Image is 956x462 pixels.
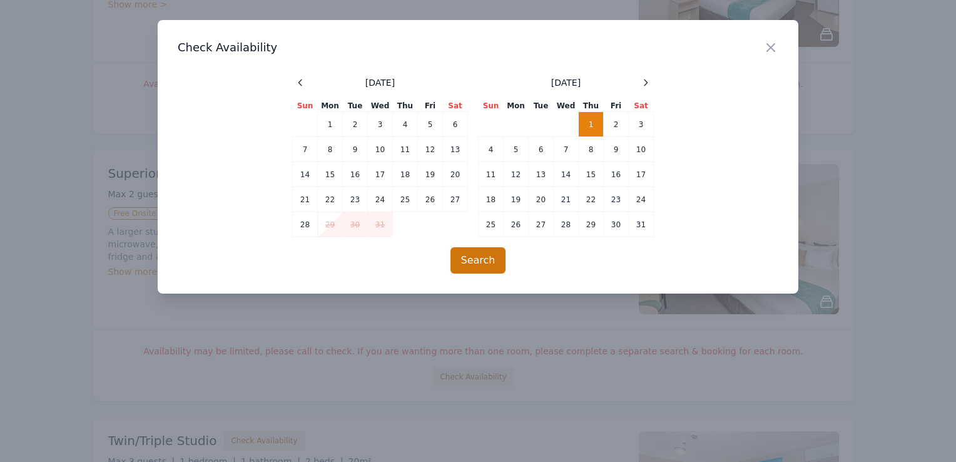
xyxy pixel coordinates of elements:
[504,100,529,112] th: Mon
[293,187,318,212] td: 21
[418,137,443,162] td: 12
[604,187,629,212] td: 23
[529,100,554,112] th: Tue
[479,187,504,212] td: 18
[443,162,468,187] td: 20
[443,187,468,212] td: 27
[629,137,654,162] td: 10
[393,137,418,162] td: 11
[504,137,529,162] td: 5
[368,137,393,162] td: 10
[604,137,629,162] td: 9
[629,162,654,187] td: 17
[554,162,579,187] td: 14
[529,137,554,162] td: 6
[343,112,368,137] td: 2
[604,162,629,187] td: 16
[554,137,579,162] td: 7
[529,162,554,187] td: 13
[343,162,368,187] td: 16
[554,100,579,112] th: Wed
[579,162,604,187] td: 15
[293,212,318,237] td: 28
[293,162,318,187] td: 14
[479,137,504,162] td: 4
[629,212,654,237] td: 31
[318,100,343,112] th: Mon
[318,212,343,237] td: 29
[504,162,529,187] td: 12
[479,212,504,237] td: 25
[504,187,529,212] td: 19
[368,212,393,237] td: 31
[479,100,504,112] th: Sun
[604,112,629,137] td: 2
[443,100,468,112] th: Sat
[343,137,368,162] td: 9
[529,187,554,212] td: 20
[293,137,318,162] td: 7
[418,100,443,112] th: Fri
[479,162,504,187] td: 11
[504,212,529,237] td: 26
[178,40,778,55] h3: Check Availability
[554,212,579,237] td: 28
[368,112,393,137] td: 3
[393,187,418,212] td: 25
[318,162,343,187] td: 15
[443,112,468,137] td: 6
[343,212,368,237] td: 30
[393,100,418,112] th: Thu
[604,100,629,112] th: Fri
[551,76,581,89] span: [DATE]
[418,162,443,187] td: 19
[318,137,343,162] td: 8
[579,112,604,137] td: 1
[368,187,393,212] td: 24
[418,187,443,212] td: 26
[629,187,654,212] td: 24
[443,137,468,162] td: 13
[579,187,604,212] td: 22
[318,112,343,137] td: 1
[529,212,554,237] td: 27
[554,187,579,212] td: 21
[604,212,629,237] td: 30
[579,100,604,112] th: Thu
[629,112,654,137] td: 3
[393,112,418,137] td: 4
[393,162,418,187] td: 18
[343,187,368,212] td: 23
[318,187,343,212] td: 22
[579,137,604,162] td: 8
[293,100,318,112] th: Sun
[368,100,393,112] th: Wed
[450,247,506,274] button: Search
[343,100,368,112] th: Tue
[365,76,395,89] span: [DATE]
[579,212,604,237] td: 29
[629,100,654,112] th: Sat
[418,112,443,137] td: 5
[368,162,393,187] td: 17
